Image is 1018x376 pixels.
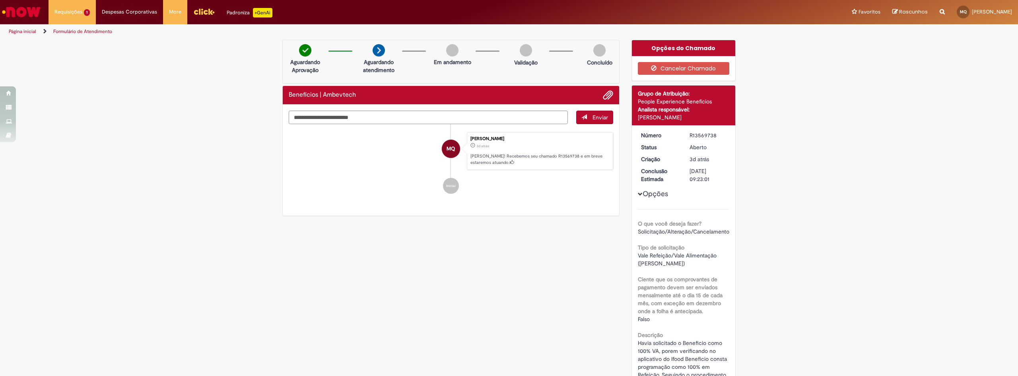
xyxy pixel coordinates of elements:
[638,220,701,227] b: O que você deseja fazer?
[447,139,455,158] span: MQ
[635,167,684,183] dt: Conclusão Estimada
[635,143,684,151] dt: Status
[520,44,532,56] img: img-circle-grey.png
[638,90,730,97] div: Grupo de Atribuição:
[289,111,568,124] textarea: Digite sua mensagem aqui...
[53,28,112,35] a: Formulário de Atendimento
[587,58,612,66] p: Concluído
[442,140,460,158] div: Marco Aurelio De Quadros
[470,136,609,141] div: [PERSON_NAME]
[514,58,538,66] p: Validação
[690,155,727,163] div: 26/09/2025 10:22:57
[289,132,613,170] li: Marco Aurelio De Quadros
[638,331,663,339] b: Descrição
[690,156,709,163] time: 26/09/2025 10:22:57
[638,228,729,235] span: Solicitação/Alteração/Cancelamento
[470,153,609,166] p: [PERSON_NAME]! Recebemos seu chamado R13569738 e em breve estaremos atuando.
[690,131,727,139] div: R13569738
[253,8,272,18] p: +GenAi
[638,244,684,251] b: Tipo de solicitação
[286,58,324,74] p: Aguardando Aprovação
[289,92,356,99] h2: Benefícios | Ambevtech Histórico de tíquete
[359,58,398,74] p: Aguardando atendimento
[102,8,157,16] span: Despesas Corporativas
[476,144,489,148] span: 3d atrás
[593,44,606,56] img: img-circle-grey.png
[690,167,727,183] div: [DATE] 09:23:01
[169,8,181,16] span: More
[859,8,880,16] span: Favoritos
[299,44,311,56] img: check-circle-green.png
[960,9,967,14] span: MQ
[54,8,82,16] span: Requisições
[638,252,718,267] span: Vale Refeição/Vale Alimentação ([PERSON_NAME])
[638,276,723,315] b: Ciente que os comprovantes de pagamento devem ser enviados mensalmente até o dia 15 de cada mês, ...
[899,8,928,16] span: Rascunhos
[9,28,36,35] a: Página inicial
[635,155,684,163] dt: Criação
[638,105,730,113] div: Analista responsável:
[635,131,684,139] dt: Número
[446,44,458,56] img: img-circle-grey.png
[373,44,385,56] img: arrow-next.png
[638,316,650,323] span: Falso
[638,113,730,121] div: [PERSON_NAME]
[84,9,90,16] span: 1
[972,8,1012,15] span: [PERSON_NAME]
[690,143,727,151] div: Aberto
[892,8,928,16] a: Rascunhos
[289,124,613,202] ul: Histórico de tíquete
[603,90,613,100] button: Adicionar anexos
[1,4,42,20] img: ServiceNow
[632,40,736,56] div: Opções do Chamado
[476,144,489,148] time: 26/09/2025 10:22:57
[193,6,215,18] img: click_logo_yellow_360x200.png
[638,97,730,105] div: People Experience Benefícios
[576,111,613,124] button: Enviar
[227,8,272,18] div: Padroniza
[638,62,730,75] button: Cancelar Chamado
[6,24,673,39] ul: Trilhas de página
[690,156,709,163] span: 3d atrás
[434,58,471,66] p: Em andamento
[593,114,608,121] span: Enviar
